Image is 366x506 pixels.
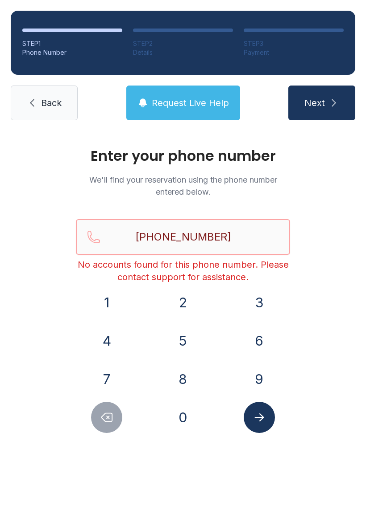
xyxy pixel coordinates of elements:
button: Submit lookup form [244,402,275,433]
span: Request Live Help [152,97,229,109]
div: No accounts found for this phone number. Please contact support for assistance. [76,258,290,283]
p: We'll find your reservation using the phone number entered below. [76,174,290,198]
input: Reservation phone number [76,219,290,255]
span: Next [304,97,325,109]
div: STEP 1 [22,39,122,48]
button: 6 [244,325,275,356]
button: 7 [91,363,122,395]
button: 5 [167,325,199,356]
button: 8 [167,363,199,395]
div: Payment [244,48,344,57]
div: STEP 2 [133,39,233,48]
button: 0 [167,402,199,433]
div: Details [133,48,233,57]
button: 9 [244,363,275,395]
button: 4 [91,325,122,356]
h1: Enter your phone number [76,149,290,163]
button: 2 [167,287,199,318]
button: 1 [91,287,122,318]
div: Phone Number [22,48,122,57]
button: Delete number [91,402,122,433]
button: 3 [244,287,275,318]
span: Back [41,97,62,109]
div: STEP 3 [244,39,344,48]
